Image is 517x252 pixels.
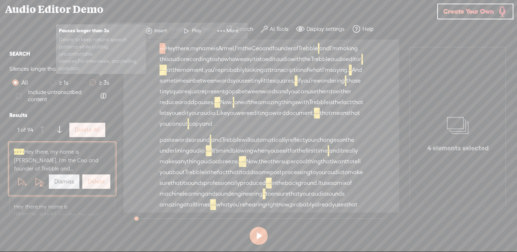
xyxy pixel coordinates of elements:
span: I'm [235,43,243,54]
span: see [242,75,251,86]
span: audio. [189,145,206,156]
span: changes [317,135,339,145]
span: it [286,145,290,156]
span: anything [177,156,200,167]
span: copy [189,118,202,129]
span: thing [307,156,321,167]
span: that [352,97,363,108]
span: Silences longer than 0s [9,62,66,75]
span: paste [160,135,175,145]
span: · [266,178,267,188]
span: probably [290,199,314,210]
span: and [329,145,340,156]
span: · [318,43,319,54]
span: · [318,108,320,118]
button: Search [223,22,258,36]
span: name [199,43,214,54]
span: pauses. [194,97,214,108]
span: Now, [246,156,259,167]
span: background. [285,178,318,188]
span: of [347,178,352,188]
span: and [262,43,273,54]
b: Results [9,109,115,122]
span: your [189,108,200,118]
span: ≥ 3s [96,78,112,87]
span: · [267,178,269,188]
span: you [233,75,242,86]
span: produced [240,178,266,188]
span: for [290,145,297,156]
span: time [315,145,328,156]
span: this [160,54,169,65]
span: is [204,167,208,178]
span: looking [245,65,264,75]
span: cool [296,156,307,167]
span: things [281,97,297,108]
span: around [191,135,210,145]
div: 1 of 94 [18,126,33,134]
span: will [241,135,250,145]
span: editing [250,108,268,118]
span: · [206,145,207,156]
span: engineering [231,188,263,199]
span: you're [301,75,317,86]
span: · [164,65,165,75]
span: · [240,156,242,167]
span: Hey there, my name is [PERSON_NAME], I'm the Ceo and founder of Trebble and I'm making this... [14,202,110,236]
span: to [342,167,348,178]
span: · [219,97,220,108]
span: audio [169,54,184,65]
span: the [333,97,341,108]
span: and [319,43,330,54]
span: probably [221,65,245,75]
span: · [161,65,162,75]
span: adds [243,167,256,178]
label: Delete [88,178,105,186]
span: audio [276,54,291,65]
span: of [304,65,309,75]
span: · [269,178,270,188]
span: mind [218,145,232,156]
span: Find all pauses, including sounds like coughing, murmuring, or other noises that were not convert... [100,93,107,99]
span: · [217,97,219,108]
span: Trebble [185,167,204,178]
span: tiny [251,75,261,86]
span: it [252,54,256,65]
span: Hey [165,43,175,54]
span: · [20,149,21,155]
span: words [175,135,191,145]
span: · [213,199,214,210]
span: edit [265,54,276,65]
span: Trebble [298,43,318,54]
span: and [202,118,212,129]
span: really [343,145,358,156]
span: easy [240,54,252,65]
span: More [227,27,240,34]
span: · [263,188,264,199]
span: a [216,156,219,167]
span: It [318,178,322,188]
span: to [210,54,215,65]
span: Trebble [311,54,331,65]
span: · [162,43,164,54]
span: show [215,54,229,65]
span: with [291,54,302,65]
span: at [167,65,172,75]
span: saying. [330,65,349,75]
span: · [210,199,212,210]
span: you're [230,199,245,210]
span: you're [205,65,221,75]
span: post [270,167,282,178]
label: Display settings [306,25,345,33]
span: fact [217,167,228,178]
span: Hey there, my name is [PERSON_NAME], I'm the Ceo and founder of Trebble and... [14,148,110,173]
span: one [234,97,244,108]
span: that [228,167,239,178]
span: tell [352,156,361,167]
span: · [245,156,246,167]
span: · [164,43,165,54]
span: in [272,178,276,188]
span: now, [278,199,290,210]
span: words [217,75,233,86]
span: can [297,86,308,97]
